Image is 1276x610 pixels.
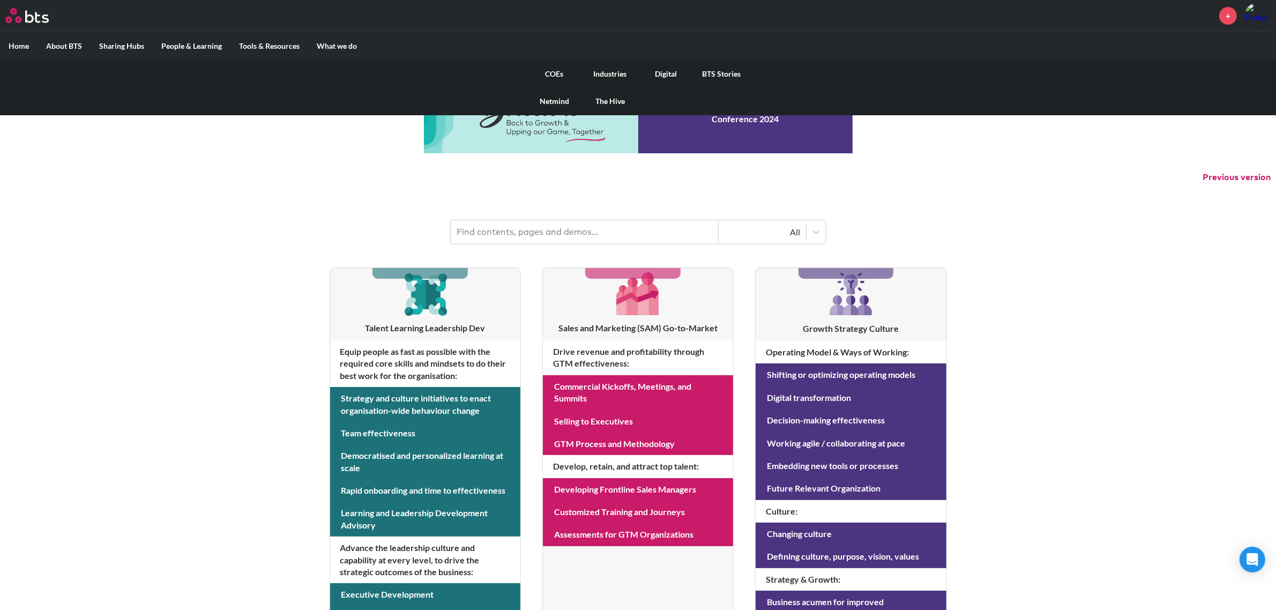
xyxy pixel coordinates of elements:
a: + [1219,7,1237,25]
a: Profile [1245,3,1271,28]
h4: Operating Model & Ways of Working : [756,341,946,363]
input: Find contents, pages and demos... [451,220,719,244]
h3: Talent Learning Leadership Dev [330,322,520,334]
h4: Equip people as fast as possible with the required core skills and mindsets to do their best work... [330,340,520,387]
img: [object Object] [613,268,663,319]
h3: Growth Strategy Culture [756,323,946,334]
img: [object Object] [825,268,877,319]
h4: Develop, retain, and attract top talent : [543,455,733,478]
label: About BTS [38,32,91,60]
label: Sharing Hubs [91,32,153,60]
img: Praiya Thawornwattanaphol [1245,3,1271,28]
img: [object Object] [400,268,451,319]
label: Tools & Resources [230,32,308,60]
h4: Drive revenue and profitability through GTM effectiveness : [543,340,733,375]
div: Open Intercom Messenger [1240,547,1265,572]
a: Go home [5,8,69,23]
img: BTS Logo [5,8,49,23]
div: All [724,226,801,238]
h4: Strategy & Growth : [756,568,946,591]
label: People & Learning [153,32,230,60]
h4: Advance the leadership culture and capability at every level, to drive the strategic outcomes of ... [330,537,520,583]
h4: Culture : [756,500,946,523]
button: Previous version [1203,172,1271,183]
h3: Sales and Marketing (SAM) Go-to-Market [543,322,733,334]
label: What we do [308,32,365,60]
